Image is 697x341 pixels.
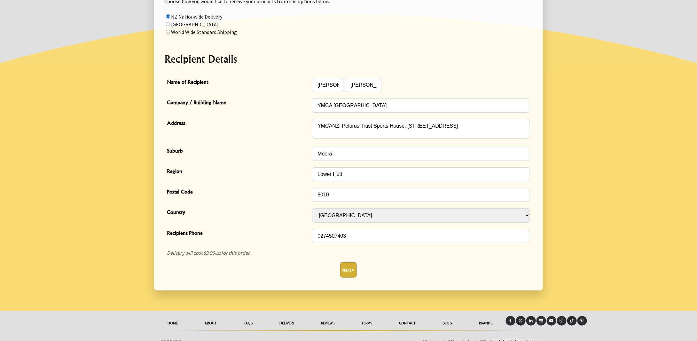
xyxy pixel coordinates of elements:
[386,316,429,330] a: Contact
[312,208,530,223] select: Country
[466,316,506,330] a: Brands
[167,99,309,108] span: Company / Building Name
[167,188,309,197] span: Postal Code
[429,316,466,330] a: Blog
[516,316,526,326] a: X (Twitter)
[348,316,386,330] a: Terms
[167,147,309,156] span: Suburb
[167,119,309,128] span: Address
[312,229,530,243] input: Recipient Phone
[230,316,266,330] a: FAQs
[164,51,533,67] h2: Recipient Details
[191,316,230,330] a: About
[171,21,219,28] label: [GEOGRAPHIC_DATA]
[312,167,530,181] input: Region
[171,29,237,35] label: World Wide Standard Shipping
[312,147,530,161] input: Suburb
[167,250,251,256] em: Delivery will cost $9.99 for this order.
[215,251,221,256] span: NZD
[567,316,577,326] a: Tiktok
[167,78,309,87] span: Name of Recipient
[345,78,382,92] input: Name of Recipient
[547,316,556,326] a: Youtube
[577,316,587,326] a: Pinterest
[312,78,344,92] input: Name of Recipient
[312,119,530,139] textarea: Address
[167,167,309,177] span: Region
[312,188,530,202] input: Postal Code
[340,262,357,278] button: Next >
[171,13,222,20] label: NZ Nationwide Delivery
[167,229,309,238] span: Recipient Phone
[266,316,308,330] a: delivery
[312,99,530,113] input: Company / Building Name
[526,316,536,326] a: LinkedIn
[308,316,348,330] a: reviews
[557,316,567,326] a: Instagram
[154,316,191,330] a: HOME
[167,208,309,218] span: Country
[506,316,515,326] a: Facebook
